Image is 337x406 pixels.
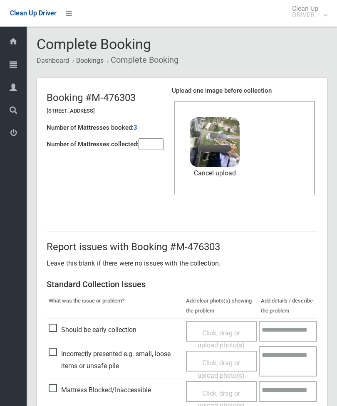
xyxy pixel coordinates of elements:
[259,294,317,318] th: Add details / describe the problem
[198,329,245,349] span: Click, drag or upload photo(s)
[37,57,69,64] a: Dashboard
[10,9,57,17] span: Clean Up Driver
[172,87,317,94] h4: Upload one image before collection
[184,294,259,318] th: Add clear photo(s) showing the problem
[134,124,137,131] h4: 3
[76,57,104,64] a: Bookings
[47,124,134,131] h4: Number of Mattresses booked:
[49,384,151,396] span: Mattress Blocked/Inaccessible
[49,348,182,372] span: Incorrectly presented e.g. small, loose items or unsafe pile
[10,7,57,20] a: Clean Up Driver
[288,5,327,18] span: Clean Up
[105,52,178,68] li: Complete Booking
[47,257,317,270] p: Leave this blank if there were no issues with the collection.
[47,108,164,114] h5: [STREET_ADDRESS]
[47,280,317,289] h3: Standard Collection Issues
[190,167,240,180] a: Cancel upload
[37,36,151,52] span: Complete Booking
[47,241,317,252] h2: Report issues with Booking #M-476303
[47,294,184,318] th: What was the issue or problem?
[47,141,139,148] h4: Number of Mattresses collected:
[292,12,318,18] small: DRIVER
[47,92,164,103] h2: Booking #M-476303
[49,324,136,336] span: Should be early collection
[198,359,245,379] span: Click, drag or upload photo(s)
